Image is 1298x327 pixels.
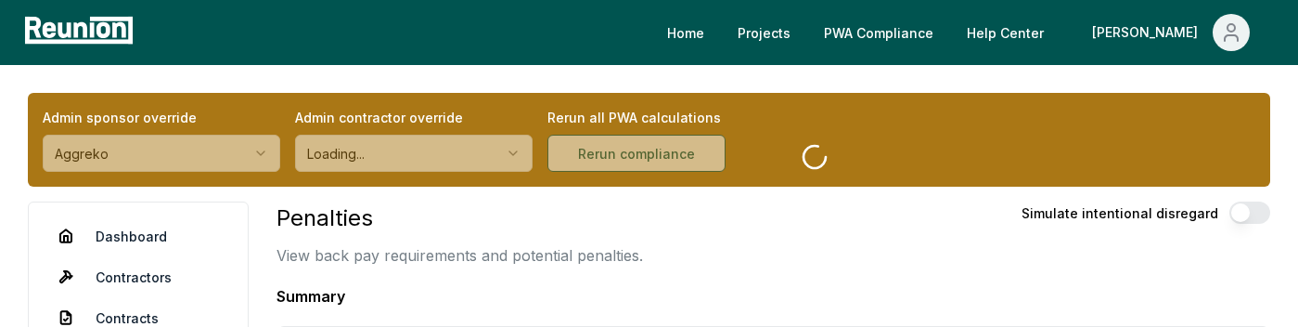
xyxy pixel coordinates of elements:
div: [PERSON_NAME] [1092,14,1205,51]
label: Admin sponsor override [43,108,280,127]
a: Home [652,14,719,51]
nav: Main [652,14,1279,51]
a: PWA Compliance [809,14,948,51]
label: Rerun all PWA calculations [547,108,785,127]
p: View back pay requirements and potential penalties. [276,244,643,267]
label: Admin contractor override [295,108,533,127]
a: Dashboard [44,217,233,255]
a: Help Center [952,14,1059,51]
h4: Summary [276,285,1270,307]
h3: Penalties [276,202,643,235]
label: Simulate intentional disregard [1022,203,1218,223]
button: [PERSON_NAME] [1077,14,1265,51]
a: Contractors [44,258,233,295]
a: Projects [723,14,805,51]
